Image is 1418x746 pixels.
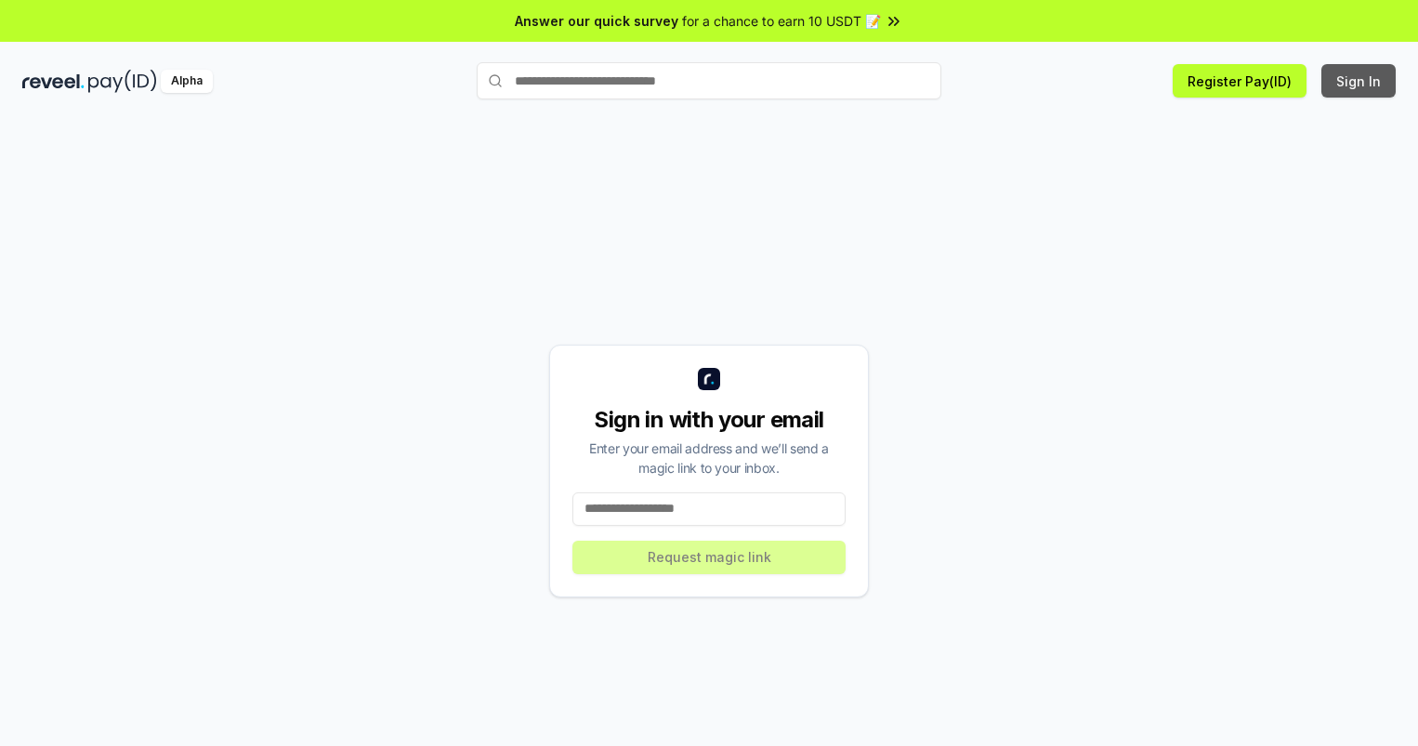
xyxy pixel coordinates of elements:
[88,70,157,93] img: pay_id
[161,70,213,93] div: Alpha
[1321,64,1396,98] button: Sign In
[698,368,720,390] img: logo_small
[22,70,85,93] img: reveel_dark
[572,405,846,435] div: Sign in with your email
[682,11,881,31] span: for a chance to earn 10 USDT 📝
[515,11,678,31] span: Answer our quick survey
[572,438,846,478] div: Enter your email address and we’ll send a magic link to your inbox.
[1173,64,1306,98] button: Register Pay(ID)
